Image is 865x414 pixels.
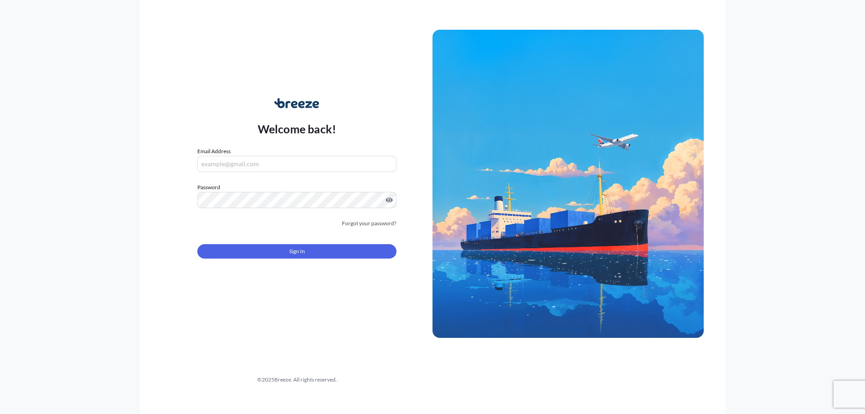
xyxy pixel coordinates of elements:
[161,375,432,384] div: © 2025 Breeze. All rights reserved.
[289,247,305,256] span: Sign In
[386,196,393,204] button: Show password
[432,30,704,338] img: Ship illustration
[342,219,396,228] a: Forgot your password?
[258,122,337,136] p: Welcome back!
[197,147,231,156] label: Email Address
[197,183,396,192] label: Password
[197,156,396,172] input: example@gmail.com
[197,244,396,259] button: Sign In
